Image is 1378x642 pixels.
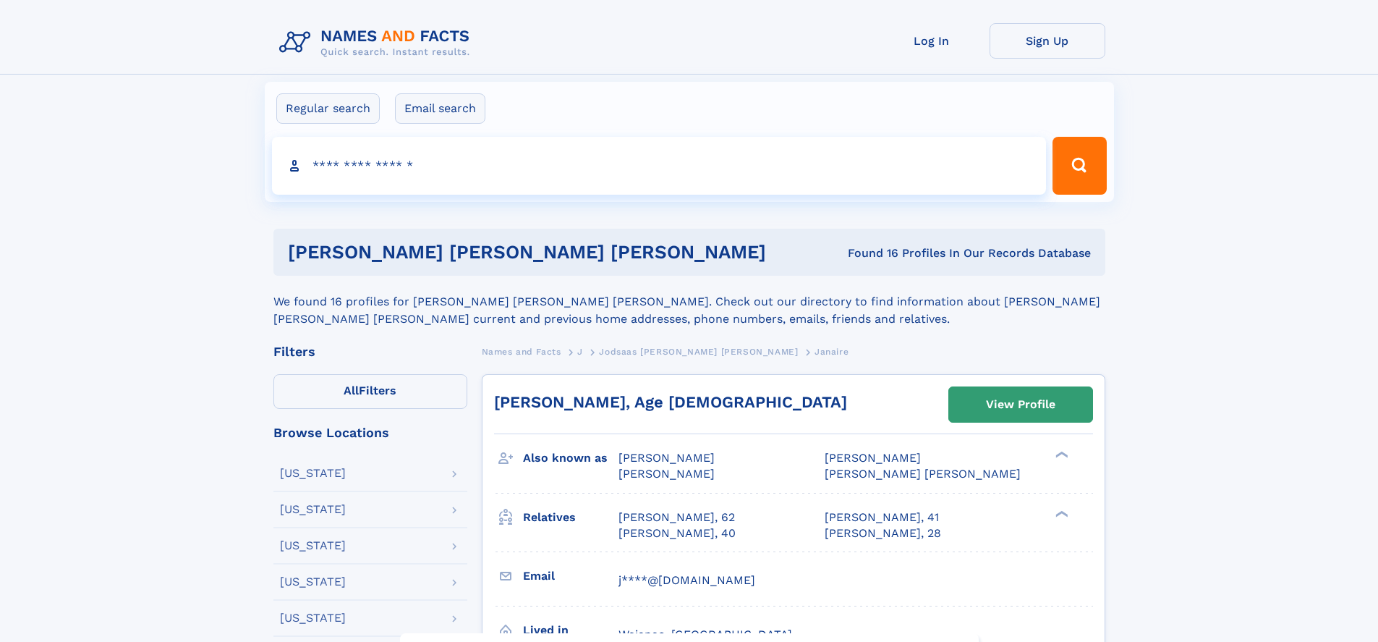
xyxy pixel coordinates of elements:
button: Search Button [1052,137,1106,195]
div: [US_STATE] [280,468,346,479]
span: [PERSON_NAME] [PERSON_NAME] [825,467,1021,481]
h1: [PERSON_NAME] [PERSON_NAME] [PERSON_NAME] [288,243,807,261]
span: Janaire [815,347,849,357]
h3: Also known as [523,446,618,470]
img: Logo Names and Facts [273,23,482,62]
div: ❯ [1052,509,1069,518]
a: [PERSON_NAME], 40 [618,525,736,541]
div: [US_STATE] [280,612,346,624]
span: Waianae, [GEOGRAPHIC_DATA] [618,628,792,641]
a: Jodsaas [PERSON_NAME] [PERSON_NAME] [599,342,798,360]
div: [US_STATE] [280,576,346,588]
div: [US_STATE] [280,540,346,552]
a: [PERSON_NAME], 41 [825,510,939,525]
div: Filters [273,345,467,358]
span: J [577,347,583,357]
div: [US_STATE] [280,504,346,515]
a: Sign Up [990,23,1105,59]
a: Names and Facts [482,342,561,360]
div: We found 16 profiles for [PERSON_NAME] [PERSON_NAME] [PERSON_NAME]. Check out our directory to fi... [273,276,1105,328]
a: Log In [874,23,990,59]
a: [PERSON_NAME], 28 [825,525,941,541]
div: Browse Locations [273,426,467,439]
span: Jodsaas [PERSON_NAME] [PERSON_NAME] [599,347,798,357]
h3: Email [523,564,618,588]
div: Found 16 Profiles In Our Records Database [807,245,1091,261]
span: [PERSON_NAME] [618,467,715,481]
span: [PERSON_NAME] [618,451,715,465]
label: Filters [273,374,467,409]
h3: Relatives [523,505,618,530]
span: [PERSON_NAME] [825,451,921,465]
label: Regular search [276,93,380,124]
a: [PERSON_NAME], Age [DEMOGRAPHIC_DATA] [494,393,847,411]
a: [PERSON_NAME], 62 [618,510,735,525]
input: search input [272,137,1047,195]
a: View Profile [949,387,1092,422]
label: Email search [395,93,485,124]
div: View Profile [986,388,1055,421]
span: All [344,384,359,397]
div: ❯ [1052,450,1069,460]
a: J [577,342,583,360]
